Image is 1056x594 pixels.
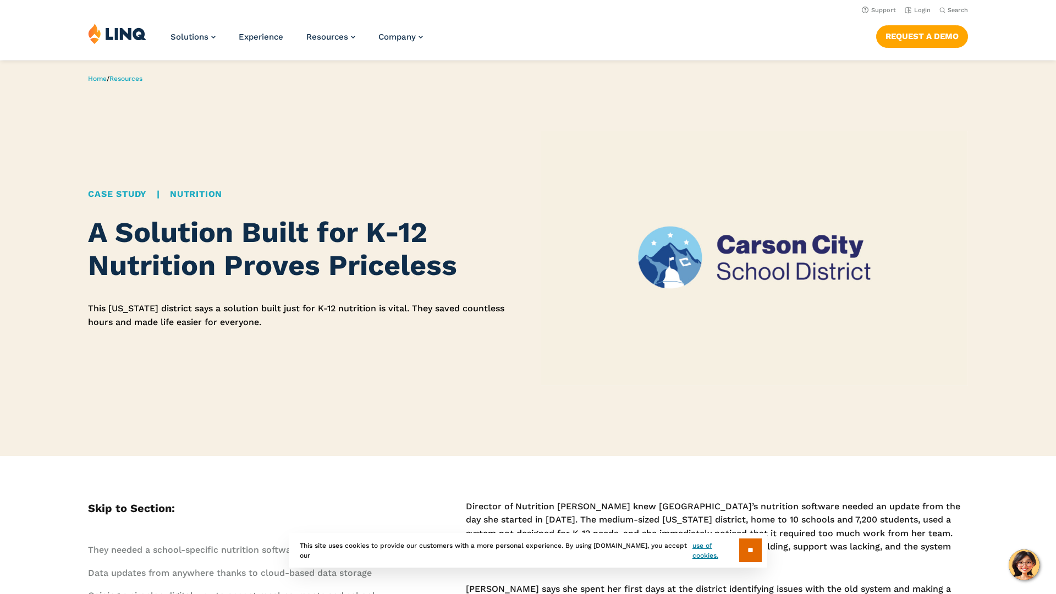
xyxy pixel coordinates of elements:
span: / [88,75,142,82]
span: Solutions [170,32,208,42]
a: Resources [109,75,142,82]
a: Resources [306,32,355,42]
nav: Primary Navigation [170,23,423,59]
span: Search [948,7,968,14]
a: They needed a school-specific nutrition software solution [88,544,338,555]
button: Open Search Bar [939,6,968,14]
a: Request a Demo [876,25,968,47]
div: | [88,188,515,201]
a: Nutrition [170,189,222,199]
a: Experience [239,32,283,42]
img: Carson City Thumbnail [541,131,968,386]
p: Director of Nutrition [PERSON_NAME] knew [GEOGRAPHIC_DATA]’s nutrition software needed an update ... [466,500,968,567]
a: use of cookies. [692,541,739,560]
a: Solutions [170,32,216,42]
div: This site uses cookies to provide our customers with a more personal experience. By using [DOMAIN... [289,533,767,568]
a: Support [862,7,896,14]
h1: A Solution Built for K-12 Nutrition Proves Priceless [88,216,515,282]
a: Login [905,7,931,14]
span: Company [378,32,416,42]
button: Hello, have a question? Let’s chat. [1009,549,1039,580]
a: Home [88,75,107,82]
a: Case Study [88,189,147,199]
p: This [US_STATE] district says a solution built just for K-12 nutrition is vital. They saved count... [88,302,515,329]
img: LINQ | K‑12 Software [88,23,146,44]
nav: Button Navigation [876,23,968,47]
span: Resources [306,32,348,42]
h5: Skip to Section: [88,500,390,516]
a: Company [378,32,423,42]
